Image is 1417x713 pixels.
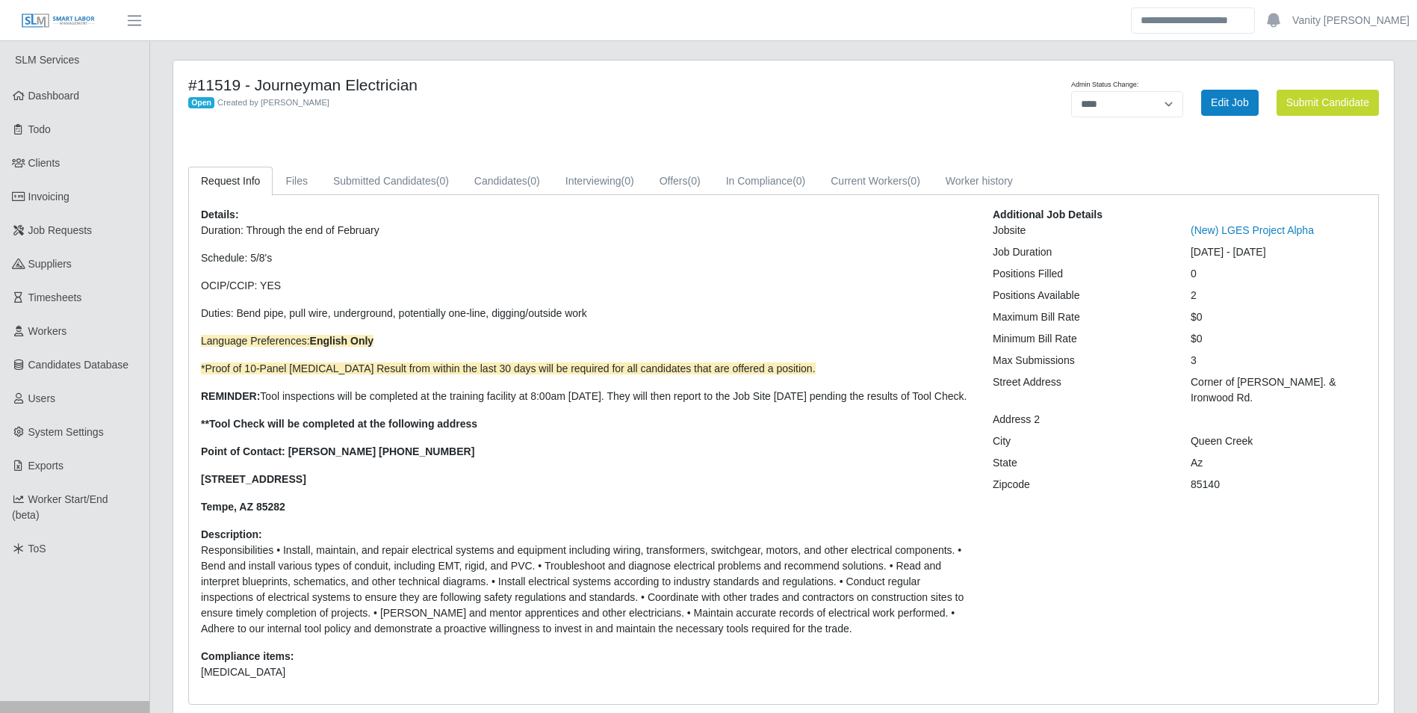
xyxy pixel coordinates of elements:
[217,98,329,107] span: Created by [PERSON_NAME]
[188,167,273,196] a: Request Info
[201,664,970,680] li: [MEDICAL_DATA]
[1179,266,1377,282] div: 0
[982,331,1179,347] div: Minimum Bill Rate
[982,288,1179,303] div: Positions Available
[201,528,262,540] b: Description:
[1179,309,1377,325] div: $0
[553,167,647,196] a: Interviewing
[1179,477,1377,493] div: 85140
[28,224,93,236] span: Job Requests
[188,97,214,109] span: Open
[982,433,1179,449] div: City
[993,209,1103,220] b: Additional Job Details
[28,359,129,371] span: Candidates Database
[310,335,374,347] strong: English Only
[1201,90,1259,116] a: Edit Job
[1179,331,1377,347] div: $0
[818,167,933,196] a: Current Workers
[201,473,306,485] strong: [STREET_ADDRESS]
[982,477,1179,493] div: Zipcode
[1179,353,1377,368] div: 3
[15,54,79,66] span: SLM Services
[527,175,540,187] span: (0)
[28,123,51,135] span: Todo
[1179,288,1377,303] div: 2
[713,167,819,196] a: In Compliance
[1277,90,1379,116] button: Submit Candidate
[201,445,474,457] strong: Point of Contact: [PERSON_NAME] [PHONE_NUMBER]
[1131,7,1255,34] input: Search
[28,426,104,438] span: System Settings
[28,460,63,472] span: Exports
[28,90,80,102] span: Dashboard
[982,455,1179,471] div: State
[793,175,805,187] span: (0)
[201,223,970,238] p: Duration: Through the end of February
[201,390,260,402] strong: REMINDER:
[201,335,373,347] span: Language Preferences:
[28,291,82,303] span: Timesheets
[1191,224,1314,236] a: (New) LGES Project Alpha
[688,175,701,187] span: (0)
[982,412,1179,428] div: Address 2
[201,389,970,404] p: Tool inspections will be completed at the training facility at 8:00am [DATE]. They will then repo...
[12,493,108,521] span: Worker Start/End (beta)
[201,418,477,430] strong: **Tool Check will be completed at the following address
[462,167,553,196] a: Candidates
[982,244,1179,260] div: Job Duration
[201,501,285,513] strong: Tempe, AZ 85282
[320,167,462,196] a: Submitted Candidates
[1071,80,1138,90] label: Admin Status Change:
[933,167,1026,196] a: Worker history
[28,191,69,203] span: Invoicing
[188,75,873,94] h4: #11519 - Journeyman Electrician
[28,325,67,337] span: Workers
[201,362,816,374] span: *Proof of 10-Panel [MEDICAL_DATA] Result from within the last 30 days will be required for all ca...
[621,175,634,187] span: (0)
[908,175,920,187] span: (0)
[201,543,970,637] p: Responsibilities • Install, maintain, and repair electrical systems and equipment including wirin...
[28,258,72,270] span: Suppliers
[982,223,1179,238] div: Jobsite
[1292,13,1410,28] a: Vanity [PERSON_NAME]
[982,353,1179,368] div: Max Submissions
[201,278,970,294] p: OCIP/CCIP: YES
[201,650,294,662] b: Compliance items:
[28,392,56,404] span: Users
[28,543,46,555] span: ToS
[28,157,61,169] span: Clients
[21,13,96,29] img: SLM Logo
[201,250,970,266] p: Schedule: 5/8's
[982,309,1179,325] div: Maximum Bill Rate
[201,209,239,220] b: Details:
[273,167,320,196] a: Files
[1179,244,1377,260] div: [DATE] - [DATE]
[436,175,449,187] span: (0)
[982,266,1179,282] div: Positions Filled
[1179,374,1377,406] div: Corner of [PERSON_NAME]. & Ironwood Rd.
[982,374,1179,406] div: Street Address
[1179,455,1377,471] div: Az
[201,306,970,321] p: Duties: Bend pipe, pull wire, underground, potentially one-line, digging/outside work
[647,167,713,196] a: Offers
[1179,433,1377,449] div: Queen Creek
